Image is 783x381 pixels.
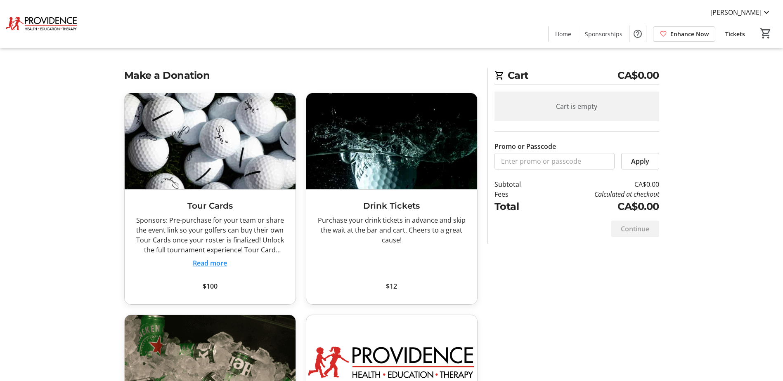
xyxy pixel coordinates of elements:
[653,26,715,42] a: Enhance Now
[313,200,471,212] h3: Drink Tickets
[758,26,773,41] button: Cart
[555,30,571,38] span: Home
[710,7,762,17] span: [PERSON_NAME]
[203,281,218,291] span: $100
[494,153,615,169] input: Enter promo or passcode
[386,281,397,291] span: $12
[494,141,556,151] label: Promo or Passcode
[494,199,542,214] td: Total
[549,26,578,42] a: Home
[585,30,622,38] span: Sponsorships
[670,30,709,38] span: Enhance Now
[629,26,646,42] button: Help
[542,179,659,189] td: CA$0.00
[719,26,752,42] a: Tickets
[125,93,296,189] img: Tour Cards
[131,278,289,294] button: $100
[313,215,471,245] div: Purchase your drink tickets in advance and skip the wait at the bar and cart. Cheers to a great c...
[542,199,659,214] td: CA$0.00
[313,278,471,294] button: $12
[5,3,78,45] img: Providence's Logo
[494,92,659,121] div: Cart is empty
[131,200,289,212] h3: Tour Cards
[494,189,542,199] td: Fees
[631,156,649,166] span: Apply
[578,26,629,42] a: Sponsorships
[193,258,227,268] button: Read more
[725,30,745,38] span: Tickets
[131,215,289,255] div: Sponsors: Pre-purchase for your team or share the event link so your golfers can buy their own To...
[124,68,478,83] h2: Make a Donation
[704,6,778,19] button: [PERSON_NAME]
[542,189,659,199] td: Calculated at checkout
[621,153,659,169] button: Apply
[617,68,659,83] span: CA$0.00
[494,68,659,85] h2: Cart
[306,93,477,189] img: Drink Tickets
[494,179,542,189] td: Subtotal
